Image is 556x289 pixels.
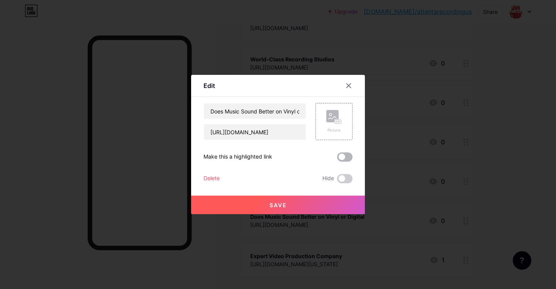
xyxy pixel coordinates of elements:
input: Title [204,103,306,119]
span: Save [270,202,287,208]
div: Make this a highlighted link [203,152,272,162]
div: Edit [203,81,215,90]
span: Hide [322,174,334,183]
div: Delete [203,174,220,183]
button: Save [191,196,365,214]
input: URL [204,124,306,140]
div: Picture [326,127,342,133]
